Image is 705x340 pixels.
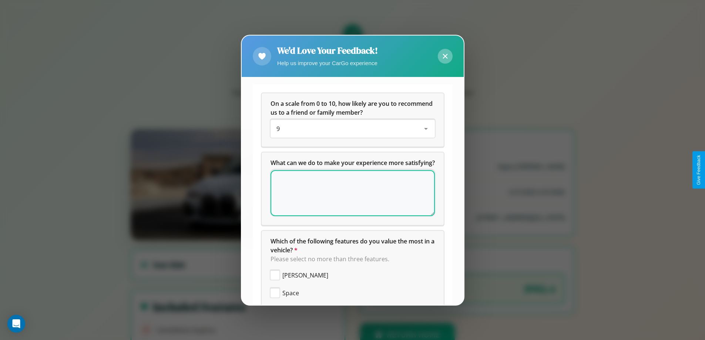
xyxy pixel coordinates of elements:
div: On a scale from 0 to 10, how likely are you to recommend us to a friend or family member? [271,120,435,138]
span: Please select no more than three features. [271,255,389,263]
h2: We'd Love Your Feedback! [277,44,378,57]
span: Which of the following features do you value the most in a vehicle? [271,237,436,254]
p: Help us improve your CarGo experience [277,58,378,68]
span: 9 [276,125,280,133]
div: On a scale from 0 to 10, how likely are you to recommend us to a friend or family member? [262,93,444,147]
div: Give Feedback [696,155,701,185]
span: What can we do to make your experience more satisfying? [271,159,435,167]
span: On a scale from 0 to 10, how likely are you to recommend us to a friend or family member? [271,100,434,117]
span: Space [282,289,299,297]
span: [PERSON_NAME] [282,271,328,280]
div: Open Intercom Messenger [7,315,25,333]
h5: On a scale from 0 to 10, how likely are you to recommend us to a friend or family member? [271,99,435,117]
